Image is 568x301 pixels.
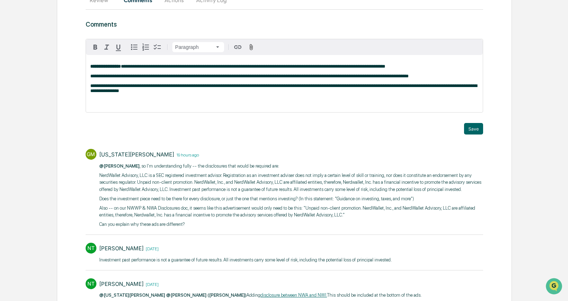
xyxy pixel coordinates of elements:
[72,122,87,127] span: Pylon
[59,91,89,98] span: Attestations
[99,151,174,158] div: [US_STATE][PERSON_NAME]
[144,281,159,287] time: Thursday, September 18, 2025 at 9:51:12 AM EDT
[101,41,113,53] button: Italic
[99,281,144,287] div: [PERSON_NAME]
[99,163,140,169] span: @[PERSON_NAME]
[99,245,144,252] div: [PERSON_NAME]
[174,151,199,158] time: Thursday, September 18, 2025 at 3:24:40 PM EDT
[86,278,96,289] div: NT
[86,20,483,28] h3: Comments
[86,149,96,160] div: GM
[260,292,327,298] a: disclosure between NWA and NWI.
[52,91,58,97] div: 🗄️
[113,41,124,53] button: Underline
[90,41,101,53] button: Bold
[99,205,483,219] p: Also -- on our NWWP & NWA Disclosures doc, it seems like this advertisement would only need to be...
[122,57,131,66] button: Start new chat
[245,42,258,52] button: Attach files
[166,292,246,298] span: @[PERSON_NAME] ([PERSON_NAME])
[99,172,483,193] p: NerdWallet Advisory, LLC is a SEC registered investment advisor. ​Registration as an investment a...
[464,123,483,134] button: Save
[99,256,392,264] p: Investment past performance is not a guarantee of future results. All investments carry some leve...
[49,88,92,101] a: 🗄️Attestations
[24,62,91,68] div: We're available if you need us!
[14,91,46,98] span: Preclearance
[24,55,118,62] div: Start new chat
[144,245,159,251] time: Thursday, September 18, 2025 at 9:59:13 AM EDT
[545,277,564,297] iframe: Open customer support
[99,163,483,170] p: , so I'm understanding fully -- the disclosures that would be required are​:
[51,122,87,127] a: Powered byPylon
[99,292,483,299] p: Adding This should be included at the bottom of the ads.
[86,243,96,254] div: NT
[4,88,49,101] a: 🖐️Preclearance
[7,15,131,27] p: How can we help?
[7,91,13,97] div: 🖐️
[7,105,13,111] div: 🔎
[172,42,224,52] button: Block type
[99,292,165,298] span: @[US_STATE][PERSON_NAME]
[7,55,20,68] img: 1746055101610-c473b297-6a78-478c-a979-82029cc54cd1
[14,104,45,111] span: Data Lookup
[99,195,483,202] p: Does the investment piece need to be there for every disclosure, or just the one that mentions in...
[4,101,48,114] a: 🔎Data Lookup
[99,221,483,228] p: Can you explain why these ads are different?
